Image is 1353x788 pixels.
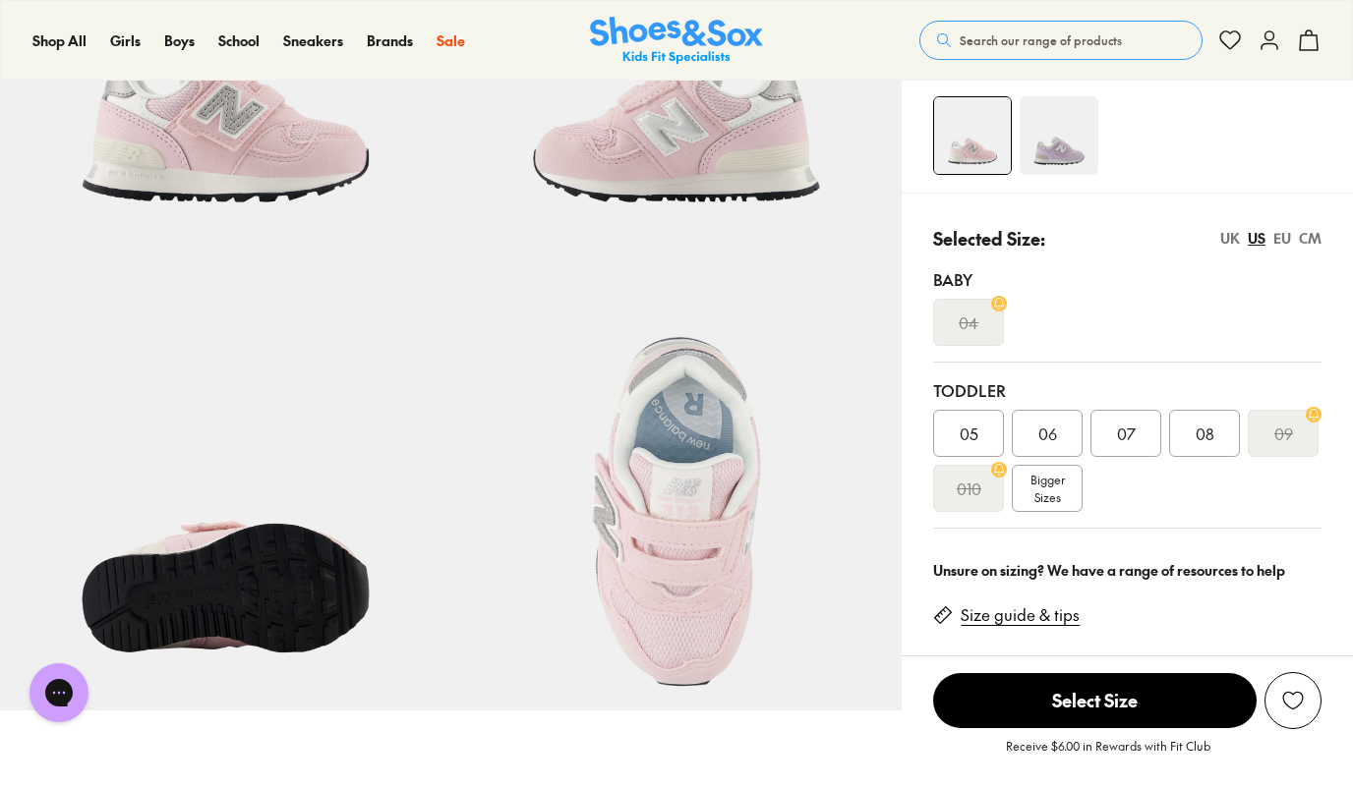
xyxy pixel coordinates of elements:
[933,267,1322,291] div: Baby
[933,225,1045,252] p: Selected Size:
[283,30,343,51] a: Sneakers
[934,97,1011,174] img: 4-525379_1
[451,260,903,711] img: 7-525382_1
[164,30,195,50] span: Boys
[437,30,465,51] a: Sale
[1299,228,1322,249] div: CM
[164,30,195,51] a: Boys
[110,30,141,50] span: Girls
[283,30,343,50] span: Sneakers
[933,378,1322,402] div: Toddler
[32,30,87,51] a: Shop All
[960,422,978,445] span: 05
[1006,737,1210,772] p: Receive $6.00 in Rewards with Fit Club
[957,477,981,500] s: 010
[367,30,413,51] a: Brands
[961,604,1080,626] a: Size guide & tips
[933,560,1322,581] div: Unsure on sizing? We have a range of resources to help
[933,673,1257,728] span: Select Size
[32,30,87,50] span: Shop All
[1038,422,1057,445] span: 06
[1020,96,1098,175] img: 4-551742_1
[590,17,763,65] img: SNS_Logo_Responsive.svg
[437,30,465,50] span: Sale
[1265,672,1322,729] button: Add to Wishlist
[1273,228,1291,249] div: EU
[1117,422,1136,445] span: 07
[1220,228,1240,249] div: UK
[20,656,98,729] iframe: Gorgias live chat messenger
[218,30,260,51] a: School
[367,30,413,50] span: Brands
[1248,228,1265,249] div: US
[1030,471,1065,506] span: Bigger Sizes
[110,30,141,51] a: Girls
[1196,422,1214,445] span: 08
[959,310,978,334] s: 04
[218,30,260,50] span: School
[590,17,763,65] a: Shoes & Sox
[933,672,1257,729] button: Select Size
[919,21,1203,60] button: Search our range of products
[960,31,1122,49] span: Search our range of products
[1274,422,1293,445] s: 09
